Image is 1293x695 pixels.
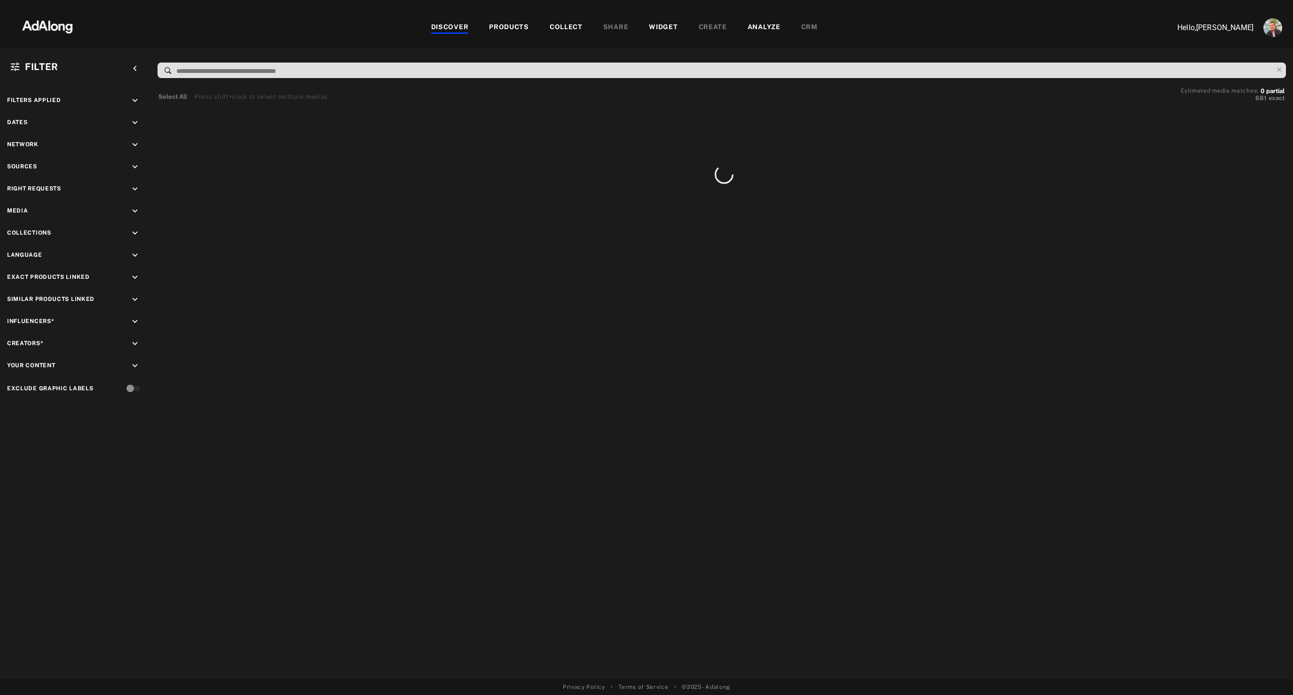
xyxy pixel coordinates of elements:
[7,185,61,192] span: Right Requests
[130,250,140,261] i: keyboard_arrow_down
[1261,87,1264,95] span: 0
[801,22,818,33] div: CRM
[7,362,55,369] span: Your Content
[611,683,613,691] span: •
[1255,95,1267,102] span: 681
[7,296,95,302] span: Similar Products Linked
[1263,18,1282,37] img: ACg8ocLjEk1irI4XXb49MzUGwa4F_C3PpCyg-3CPbiuLEZrYEA=s96-c
[618,683,668,691] a: Terms of Service
[130,294,140,305] i: keyboard_arrow_down
[682,683,730,691] span: © 2025 - Adalong
[7,274,90,280] span: Exact Products Linked
[649,22,678,33] div: WIDGET
[130,118,140,128] i: keyboard_arrow_down
[25,61,58,72] span: Filter
[431,22,469,33] div: DISCOVER
[603,22,629,33] div: SHARE
[748,22,781,33] div: ANALYZE
[1181,87,1259,94] span: Estimated media matches:
[130,95,140,106] i: keyboard_arrow_down
[7,119,28,126] span: Dates
[130,63,140,74] i: keyboard_arrow_left
[130,140,140,150] i: keyboard_arrow_down
[1159,22,1254,33] p: Hello, [PERSON_NAME]
[699,22,727,33] div: CREATE
[130,361,140,371] i: keyboard_arrow_down
[674,683,677,691] span: •
[1261,89,1285,94] button: 0partial
[489,22,529,33] div: PRODUCTS
[7,384,93,393] div: Exclude Graphic Labels
[130,162,140,172] i: keyboard_arrow_down
[7,340,43,347] span: Creators*
[195,92,328,102] div: Press shift+click to select multiple medias
[130,316,140,327] i: keyboard_arrow_down
[130,184,140,194] i: keyboard_arrow_down
[158,92,187,102] button: Select All
[7,252,42,258] span: Language
[550,22,583,33] div: COLLECT
[130,228,140,238] i: keyboard_arrow_down
[7,207,28,214] span: Media
[7,141,39,148] span: Network
[7,229,51,236] span: Collections
[7,163,37,170] span: Sources
[563,683,605,691] a: Privacy Policy
[1181,94,1285,103] button: 681exact
[130,339,140,349] i: keyboard_arrow_down
[130,206,140,216] i: keyboard_arrow_down
[1261,16,1285,39] button: Account settings
[7,97,61,103] span: Filters applied
[7,318,54,324] span: Influencers*
[6,12,89,40] img: 63233d7d88ed69de3c212112c67096b6.png
[130,272,140,283] i: keyboard_arrow_down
